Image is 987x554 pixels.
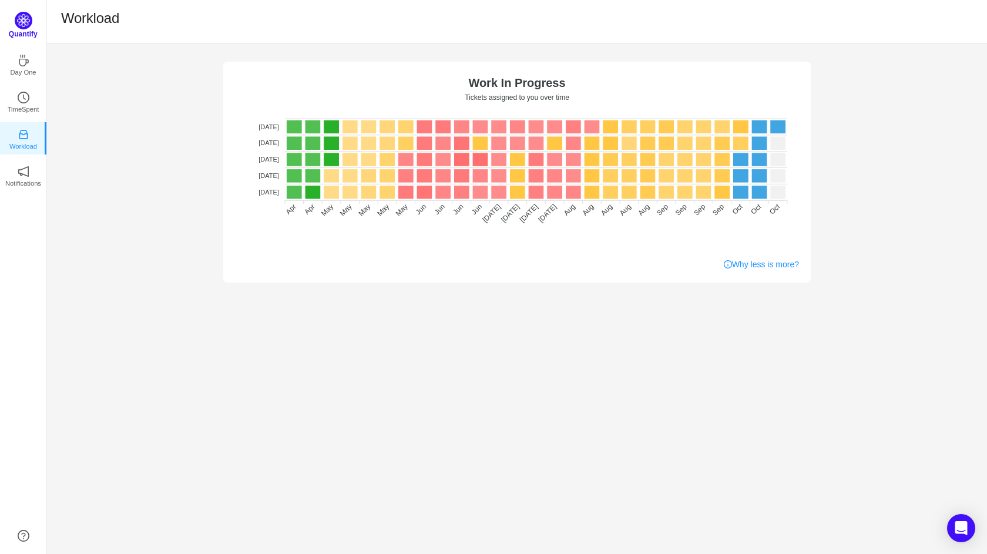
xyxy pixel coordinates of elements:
a: icon: question-circle [18,530,29,542]
tspan: Jun [432,203,446,217]
tspan: Aug [580,203,595,217]
tspan: Jun [470,203,484,217]
i: icon: clock-circle [18,92,29,103]
div: Open Intercom Messenger [947,514,975,542]
tspan: May [320,203,335,218]
a: icon: clock-circleTimeSpent [18,95,29,107]
tspan: [DATE] [258,172,279,179]
tspan: May [375,203,391,218]
tspan: Aug [599,203,614,217]
tspan: May [357,203,372,218]
a: icon: coffeeDay One [18,58,29,70]
tspan: Jun [451,203,465,217]
tspan: May [394,203,409,218]
i: icon: inbox [18,129,29,140]
tspan: Aug [618,203,633,217]
tspan: Apr [303,203,316,216]
tspan: [DATE] [258,156,279,163]
tspan: Oct [731,202,745,216]
i: icon: info-circle [724,260,732,268]
text: Tickets assigned to you over time [465,93,569,102]
p: Day One [10,67,36,78]
tspan: [DATE] [518,203,540,224]
tspan: [DATE] [258,189,279,196]
a: icon: notificationNotifications [18,169,29,181]
text: Work In Progress [468,76,565,89]
p: Quantify [9,29,38,39]
tspan: Jun [414,203,428,217]
tspan: Oct [768,202,782,216]
tspan: [DATE] [536,203,558,224]
h1: Workload [61,9,119,27]
tspan: [DATE] [481,203,502,224]
p: TimeSpent [8,104,39,115]
tspan: May [338,203,354,218]
tspan: Apr [284,203,298,216]
tspan: Sep [655,202,670,217]
tspan: Oct [749,202,763,216]
tspan: Sep [711,202,726,217]
i: icon: coffee [18,55,29,66]
tspan: [DATE] [499,203,521,224]
a: Why less is more? [724,258,799,271]
tspan: [DATE] [258,123,279,130]
tspan: [DATE] [258,139,279,146]
a: icon: inboxWorkload [18,132,29,144]
tspan: Aug [636,203,651,217]
p: Notifications [5,178,41,189]
img: Quantify [15,12,32,29]
tspan: Sep [674,202,689,217]
tspan: Aug [562,203,577,217]
p: Workload [9,141,37,152]
tspan: Sep [692,202,707,217]
i: icon: notification [18,166,29,177]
